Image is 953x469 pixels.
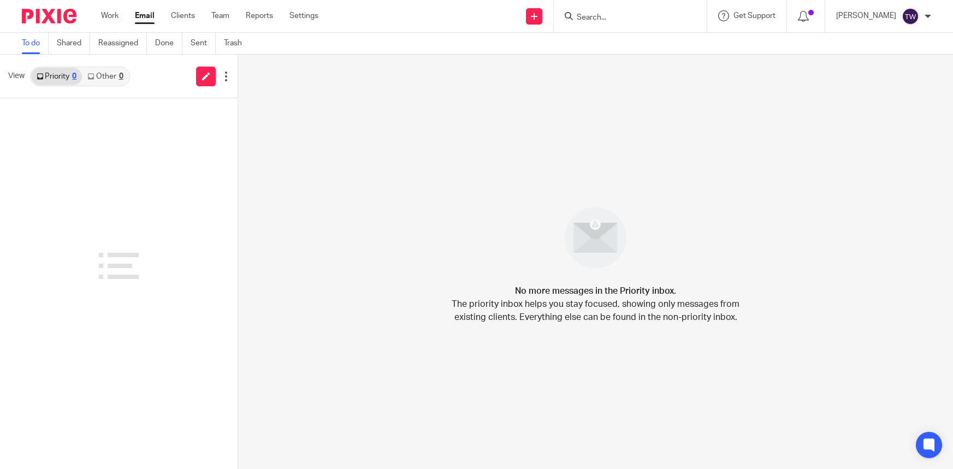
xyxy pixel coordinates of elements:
[451,298,741,324] p: The priority inbox helps you stay focused, showing only messages from existing clients. Everythin...
[902,8,919,25] img: svg%3E
[836,10,896,21] p: [PERSON_NAME]
[733,12,776,20] span: Get Support
[135,10,155,21] a: Email
[31,68,82,85] a: Priority0
[576,13,674,23] input: Search
[119,73,123,80] div: 0
[8,70,25,82] span: View
[98,33,147,54] a: Reassigned
[191,33,216,54] a: Sent
[171,10,195,21] a: Clients
[558,200,634,276] img: image
[72,73,76,80] div: 0
[211,10,229,21] a: Team
[82,68,128,85] a: Other0
[101,10,119,21] a: Work
[224,33,250,54] a: Trash
[289,10,318,21] a: Settings
[515,284,676,298] h4: No more messages in the Priority inbox.
[22,9,76,23] img: Pixie
[155,33,182,54] a: Done
[22,33,49,54] a: To do
[246,10,273,21] a: Reports
[57,33,90,54] a: Shared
